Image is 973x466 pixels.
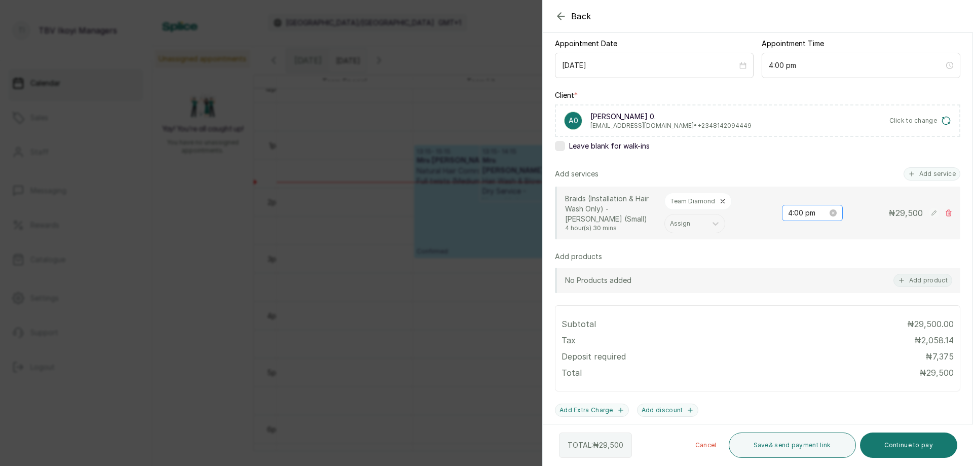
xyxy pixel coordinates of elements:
p: ₦ [888,207,923,219]
span: 2,058.14 [921,335,954,345]
p: ₦ [914,334,954,346]
input: Select date [562,60,737,71]
button: Cancel [687,433,725,458]
button: Add Extra Charge [555,404,629,417]
button: Click to change [889,116,952,126]
button: Add discount [637,404,699,417]
p: ₦ [925,350,954,363]
label: Client [555,90,578,100]
p: A0 [569,116,578,126]
p: Total [562,367,582,379]
button: Add product [893,274,952,287]
button: Save& send payment link [729,433,856,458]
button: Back [555,10,591,22]
button: Continue to pay [860,433,958,458]
span: 29,500 [599,441,623,449]
p: Add products [555,252,602,262]
span: Back [571,10,591,22]
p: Add services [555,169,598,179]
p: Braids (Installation & Hair Wash Only) - [PERSON_NAME] (Small) [565,194,656,224]
p: Tax [562,334,576,346]
input: Select time [769,60,944,71]
p: Subtotal [562,318,596,330]
span: 7,375 [932,351,954,362]
p: Deposit required [562,350,626,363]
p: ₦ [919,367,954,379]
p: No Products added [565,275,631,285]
p: ₦29,500.00 [907,318,954,330]
p: [PERSON_NAME] 0. [590,112,752,122]
p: [EMAIL_ADDRESS][DOMAIN_NAME] • +234 8142094449 [590,122,752,130]
p: Team Diamond [670,197,715,205]
span: 29,500 [926,368,954,378]
span: close-circle [830,209,837,217]
label: Appointment Date [555,39,617,49]
p: TOTAL: ₦ [568,440,623,450]
p: 4 hour(s) 30 mins [565,224,656,232]
label: Appointment Time [762,39,824,49]
span: 29,500 [895,208,923,218]
button: Add service [904,167,960,181]
span: Leave blank for walk-ins [569,141,650,151]
input: Select time [788,207,828,219]
span: Click to change [889,117,938,125]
